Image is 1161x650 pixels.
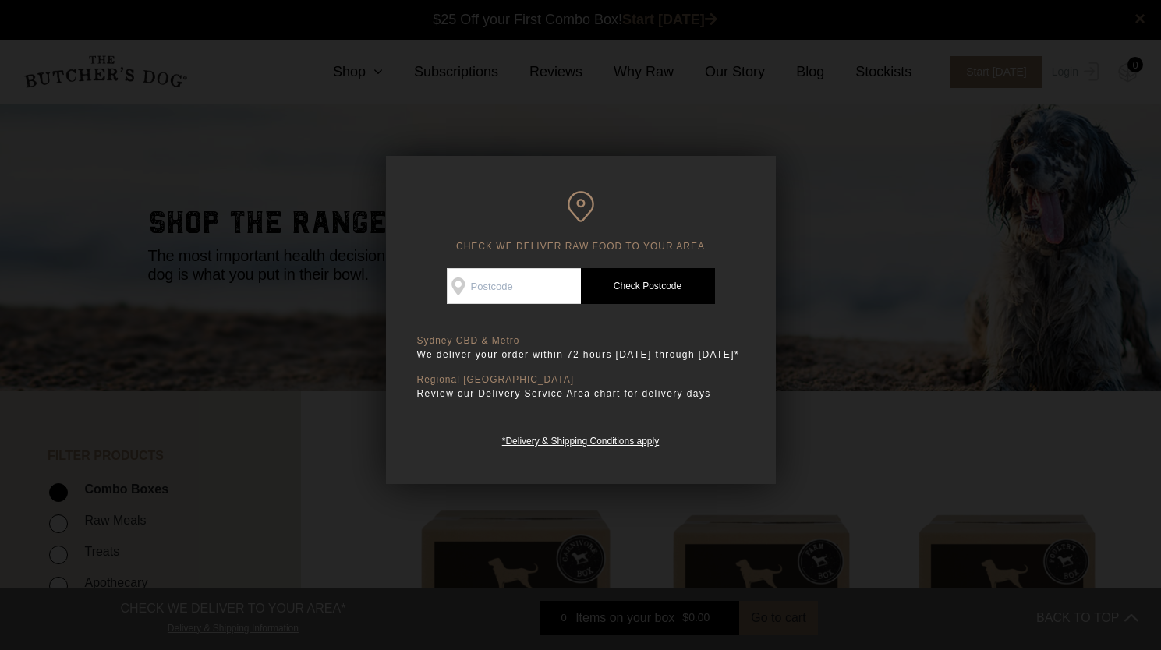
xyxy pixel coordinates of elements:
[581,268,715,304] a: Check Postcode
[417,191,745,253] h6: CHECK WE DELIVER RAW FOOD TO YOUR AREA
[417,347,745,362] p: We deliver your order within 72 hours [DATE] through [DATE]*
[417,374,745,386] p: Regional [GEOGRAPHIC_DATA]
[417,386,745,401] p: Review our Delivery Service Area chart for delivery days
[417,335,745,347] p: Sydney CBD & Metro
[502,432,659,447] a: *Delivery & Shipping Conditions apply
[447,268,581,304] input: Postcode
